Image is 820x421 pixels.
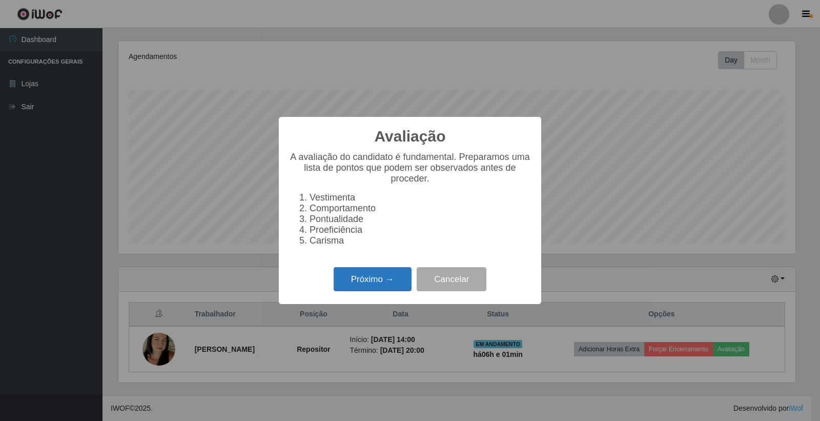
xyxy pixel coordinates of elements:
[375,127,446,146] h2: Avaliação
[334,267,412,291] button: Próximo →
[417,267,486,291] button: Cancelar
[310,192,531,203] li: Vestimenta
[310,203,531,214] li: Comportamento
[310,214,531,225] li: Pontualidade
[289,152,531,184] p: A avaliação do candidato é fundamental. Preparamos uma lista de pontos que podem ser observados a...
[310,235,531,246] li: Carisma
[310,225,531,235] li: Proeficiência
